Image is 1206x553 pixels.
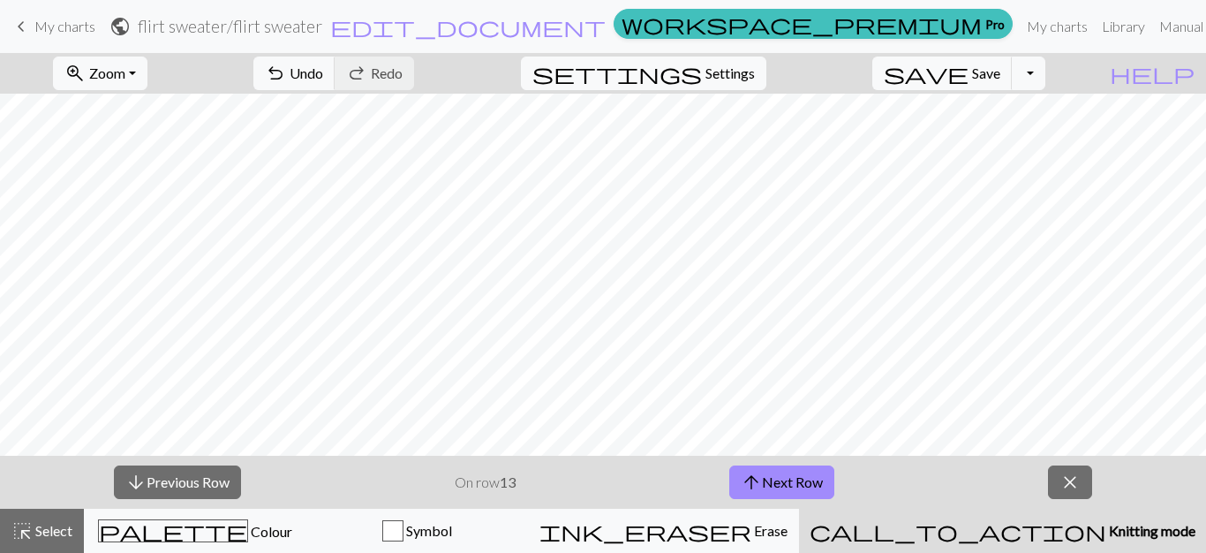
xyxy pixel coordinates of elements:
button: Erase [528,509,799,553]
span: undo [265,61,286,86]
button: Knitting mode [799,509,1206,553]
span: highlight_alt [11,519,33,543]
span: public [109,14,131,39]
span: Undo [290,64,323,81]
span: arrow_downward [125,470,147,495]
a: My charts [11,11,95,42]
span: Erase [751,522,788,539]
span: Zoom [89,64,125,81]
span: save [884,61,969,86]
span: edit_document [330,14,606,39]
p: On row [455,472,516,493]
span: Save [972,64,1000,81]
span: settings [532,61,702,86]
span: close [1059,470,1081,495]
a: My charts [1020,9,1095,44]
span: ink_eraser [539,519,751,543]
span: call_to_action [810,519,1106,543]
span: My charts [34,18,95,34]
i: Settings [532,63,702,84]
a: Pro [614,9,1013,39]
span: Colour [248,523,292,540]
h2: flirt sweater / flirt sweater [138,16,322,36]
button: Next Row [729,466,834,499]
button: Zoom [53,57,147,90]
span: keyboard_arrow_left [11,14,32,39]
strong: 13 [500,473,516,490]
button: Symbol [306,509,529,553]
span: zoom_in [64,61,86,86]
button: Undo [253,57,335,90]
button: Previous Row [114,466,241,499]
a: Library [1095,9,1152,44]
span: arrow_upward [741,470,762,495]
span: Knitting mode [1106,522,1195,539]
span: Settings [705,63,755,84]
span: workspace_premium [622,11,982,36]
span: Select [33,522,72,539]
span: palette [99,519,247,543]
button: Colour [84,509,306,553]
button: Save [872,57,1013,90]
span: help [1110,61,1195,86]
button: SettingsSettings [521,57,766,90]
span: Symbol [403,522,452,539]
